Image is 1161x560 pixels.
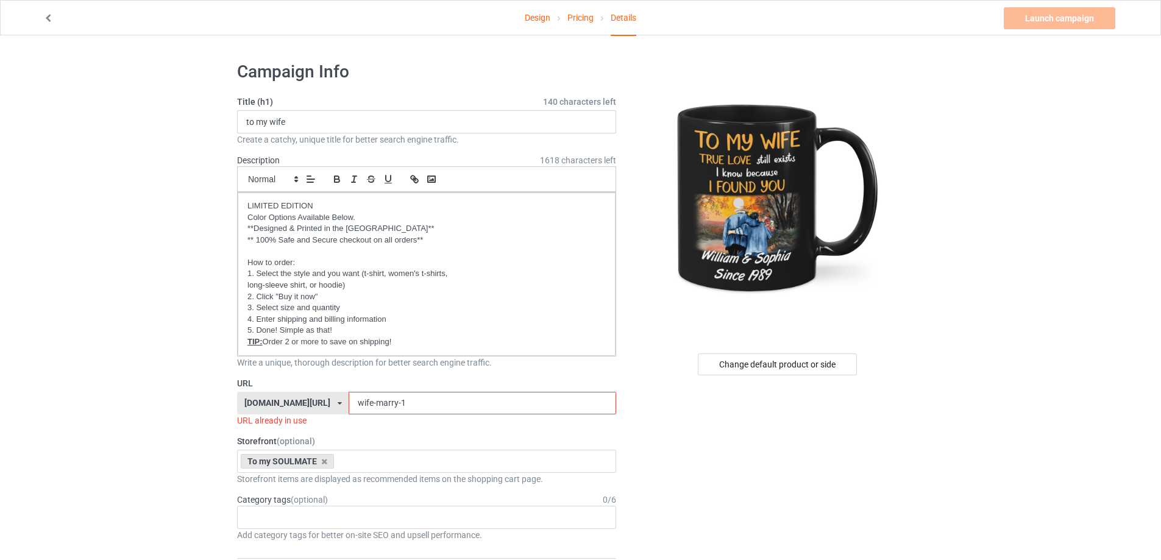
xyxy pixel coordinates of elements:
[237,61,616,83] h1: Campaign Info
[525,1,550,35] a: Design
[237,133,616,146] div: Create a catchy, unique title for better search engine traffic.
[567,1,594,35] a: Pricing
[237,356,616,369] div: Write a unique, thorough description for better search engine traffic.
[247,235,606,246] p: ** 100% Safe and Secure checkout on all orders**
[237,494,328,506] label: Category tags
[277,436,315,446] span: (optional)
[247,337,263,346] u: TIP:
[247,280,606,291] p: long-sleeve shirt, or hoodie)
[247,200,606,212] p: LIMITED EDITION
[237,377,616,389] label: URL
[237,414,616,427] div: URL already in use
[698,353,857,375] div: Change default product or side
[247,291,606,303] p: 2. Click "Buy it now"
[540,154,616,166] span: 1618 characters left
[237,529,616,541] div: Add category tags for better on-site SEO and upsell performance.
[247,257,606,269] p: How to order:
[603,494,616,506] div: 0 / 6
[247,325,606,336] p: 5. Done! Simple as that!
[247,212,606,224] p: Color Options Available Below.
[247,268,606,280] p: 1. Select the style and you want (t-shirt, women's t-shirts,
[611,1,636,36] div: Details
[237,435,616,447] label: Storefront
[291,495,328,505] span: (optional)
[247,336,606,348] p: Order 2 or more to save on shipping!
[237,155,280,165] label: Description
[543,96,616,108] span: 140 characters left
[244,399,330,407] div: [DOMAIN_NAME][URL]
[247,223,606,235] p: **Designed & Printed in the [GEOGRAPHIC_DATA]**
[237,473,616,485] div: Storefront items are displayed as recommended items on the shopping cart page.
[241,454,334,469] div: To my SOULMATE
[247,302,606,314] p: 3. Select size and quantity
[247,314,606,325] p: 4. Enter shipping and billing information
[237,96,616,108] label: Title (h1)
